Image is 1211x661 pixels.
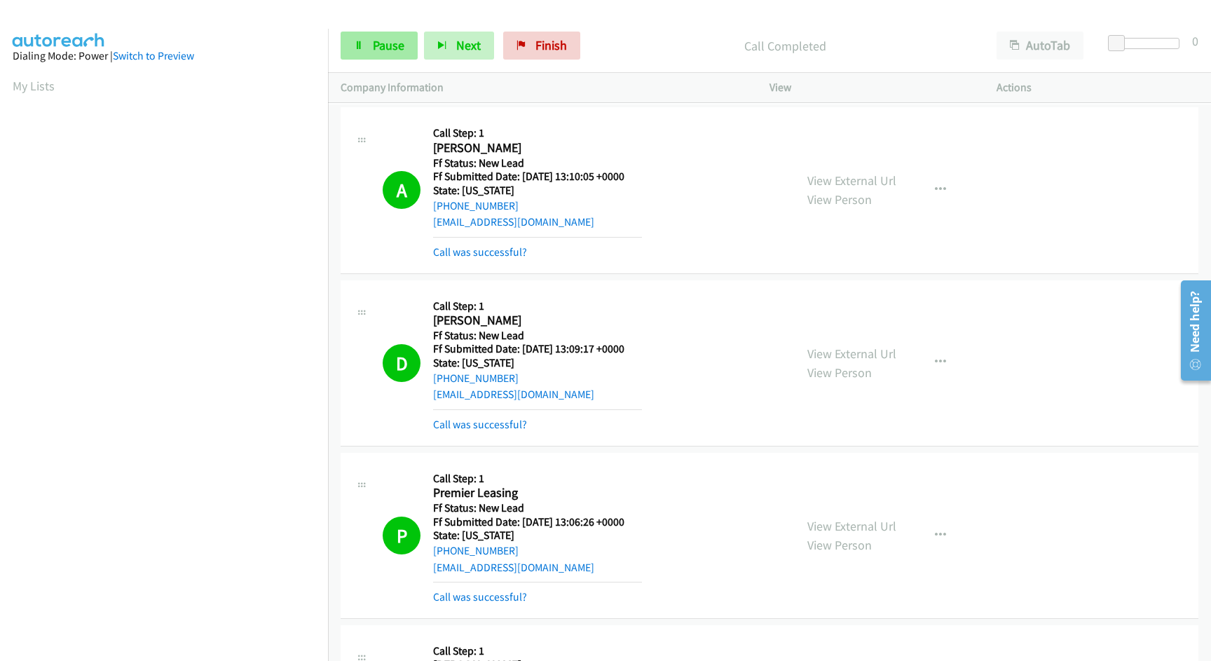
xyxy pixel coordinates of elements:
h5: Call Step: 1 [433,126,642,140]
a: View Person [807,364,872,381]
a: Call was successful? [433,418,527,431]
h5: Ff Status: New Lead [433,501,642,515]
h5: Ff Status: New Lead [433,329,642,343]
p: Company Information [341,79,744,96]
a: [PHONE_NUMBER] [433,372,519,385]
span: Next [456,37,481,53]
div: Delay between calls (in seconds) [1115,38,1179,49]
div: Dialing Mode: Power | [13,48,315,64]
h2: [PERSON_NAME] [433,140,642,156]
h5: Call Step: 1 [433,644,642,658]
div: 0 [1192,32,1198,50]
h5: State: [US_STATE] [433,184,642,198]
p: Call Completed [599,36,971,55]
a: [EMAIL_ADDRESS][DOMAIN_NAME] [433,561,594,574]
a: [EMAIL_ADDRESS][DOMAIN_NAME] [433,215,594,229]
button: AutoTab [997,32,1083,60]
a: Finish [503,32,580,60]
a: View External Url [807,346,896,362]
a: View External Url [807,518,896,534]
h1: P [383,517,420,554]
a: [PHONE_NUMBER] [433,199,519,212]
h5: Ff Submitted Date: [DATE] 13:09:17 +0000 [433,342,642,356]
h1: D [383,344,420,382]
p: View [769,79,971,96]
h2: [PERSON_NAME] [433,313,642,329]
h5: Ff Submitted Date: [DATE] 13:10:05 +0000 [433,170,642,184]
a: Pause [341,32,418,60]
a: [EMAIL_ADDRESS][DOMAIN_NAME] [433,388,594,401]
a: View Person [807,537,872,553]
a: Switch to Preview [113,49,194,62]
a: My Lists [13,78,55,94]
iframe: Resource Center [1171,275,1211,386]
p: Actions [997,79,1198,96]
a: Call was successful? [433,590,527,604]
h5: Ff Status: New Lead [433,156,642,170]
h5: Call Step: 1 [433,472,642,486]
span: Pause [373,37,404,53]
h2: Premier Leasing [433,485,642,501]
a: View External Url [807,172,896,189]
h1: A [383,171,420,209]
button: Next [424,32,494,60]
a: Call was successful? [433,245,527,259]
a: View Person [807,191,872,207]
span: Finish [535,37,567,53]
a: [PHONE_NUMBER] [433,544,519,557]
h5: State: [US_STATE] [433,356,642,370]
h5: Ff Submitted Date: [DATE] 13:06:26 +0000 [433,515,642,529]
h5: State: [US_STATE] [433,529,642,543]
h5: Call Step: 1 [433,299,642,313]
